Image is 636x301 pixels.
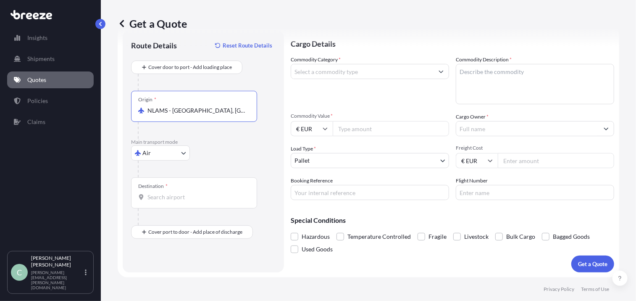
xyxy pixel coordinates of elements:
span: Cover port to door - Add place of discharge [148,228,242,236]
span: Bulk Cargo [506,230,535,243]
button: Select transport [131,145,190,161]
label: Commodity Description [456,55,512,64]
p: Claims [27,118,45,126]
input: Your internal reference [291,185,449,200]
span: Commodity Value [291,113,449,119]
div: Destination [138,183,168,190]
input: Destination [147,193,247,201]
span: Air [142,149,151,157]
p: Shipments [27,55,55,63]
span: C [17,268,22,277]
span: Load Type [291,145,316,153]
input: Full name [456,121,599,136]
label: Flight Number [456,177,488,185]
p: Insights [27,34,47,42]
a: Shipments [7,50,94,67]
p: Get a Quote [118,17,187,30]
span: Fragile [428,230,447,243]
a: Quotes [7,71,94,88]
button: Get a Quote [571,256,614,272]
p: [PERSON_NAME][EMAIL_ADDRESS][PERSON_NAME][DOMAIN_NAME] [31,270,83,290]
button: Cover port to door - Add place of discharge [131,225,253,239]
span: Temperature Controlled [347,230,411,243]
p: Quotes [27,76,46,84]
input: Enter name [456,185,614,200]
a: Privacy Policy [544,286,574,293]
input: Enter amount [498,153,614,168]
p: Policies [27,97,48,105]
label: Commodity Category [291,55,341,64]
input: Select a commodity type [291,64,434,79]
p: Main transport mode [131,139,276,145]
p: Get a Quote [578,260,607,268]
a: Claims [7,114,94,130]
button: Show suggestions [434,64,449,79]
button: Show suggestions [599,121,614,136]
span: Cover door to port - Add loading place [148,63,232,71]
p: Special Conditions [291,217,614,224]
span: Pallet [294,156,310,165]
div: Origin [138,96,156,103]
a: Policies [7,92,94,109]
span: Hazardous [302,230,330,243]
input: Type amount [333,121,449,136]
a: Terms of Use [581,286,609,293]
span: Used Goods [302,243,333,256]
button: Cover door to port - Add loading place [131,61,242,74]
a: Insights [7,29,94,46]
p: [PERSON_NAME] [PERSON_NAME] [31,255,83,268]
input: Origin [147,106,247,115]
span: Bagged Goods [553,230,590,243]
button: Pallet [291,153,449,168]
label: Booking Reference [291,177,333,185]
span: Livestock [464,230,489,243]
span: Freight Cost [456,145,614,151]
label: Cargo Owner [456,113,489,121]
